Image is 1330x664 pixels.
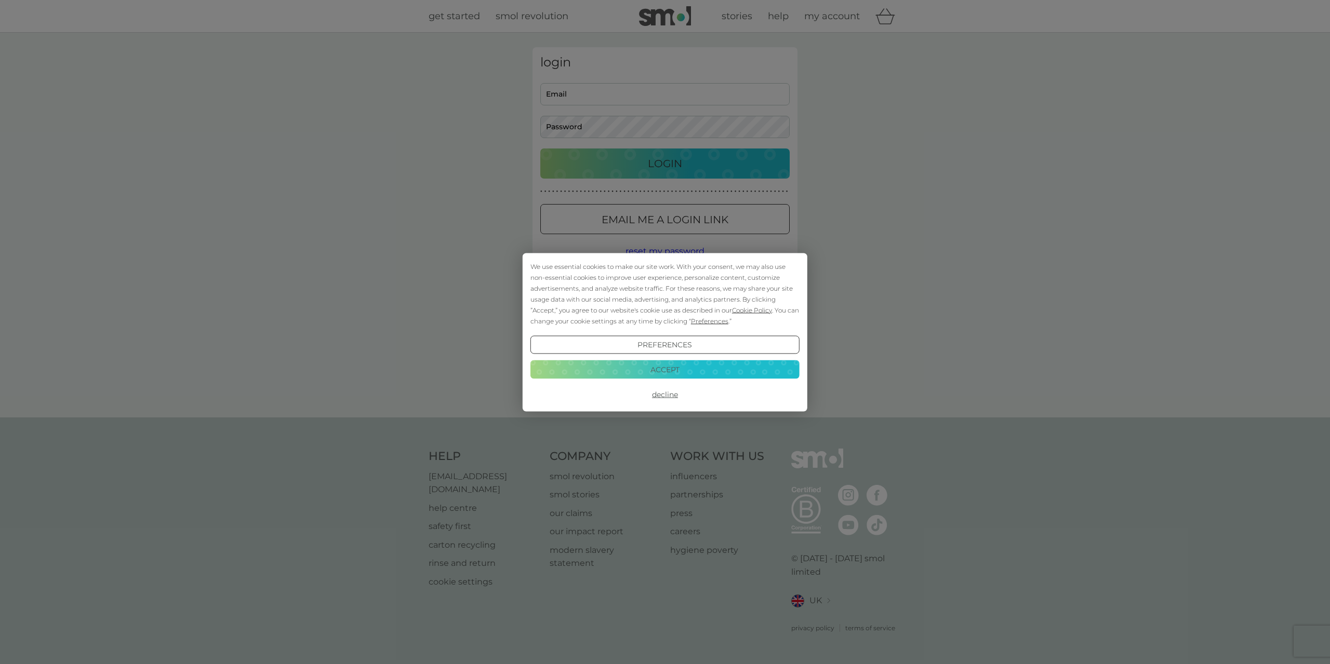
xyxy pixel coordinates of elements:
button: Decline [530,385,800,404]
button: Preferences [530,335,800,354]
span: Cookie Policy [732,306,772,314]
div: Cookie Consent Prompt [523,253,807,411]
span: Preferences [691,317,728,324]
div: We use essential cookies to make our site work. With your consent, we may also use non-essential ... [530,261,800,326]
button: Accept [530,360,800,379]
